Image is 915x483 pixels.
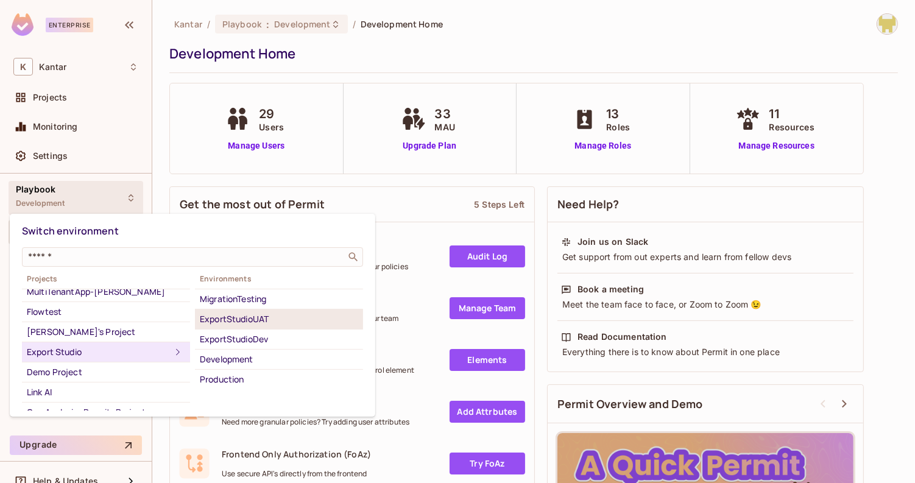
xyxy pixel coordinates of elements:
[27,405,185,420] div: Gap Analysis_Permit_Project
[27,345,171,359] div: Export Studio
[27,284,185,299] div: MultiTenantApp-[PERSON_NAME]
[22,274,190,284] span: Projects
[27,325,185,339] div: [PERSON_NAME]'s Project
[200,332,358,347] div: ExportStudioDev
[200,292,358,306] div: MigrationTesting
[27,365,185,379] div: Demo Project
[200,352,358,367] div: Development
[22,224,119,238] span: Switch environment
[200,312,358,326] div: ExportStudioUAT
[27,305,185,319] div: Flowtest
[195,274,363,284] span: Environments
[200,372,358,387] div: Production
[27,385,185,400] div: Link AI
